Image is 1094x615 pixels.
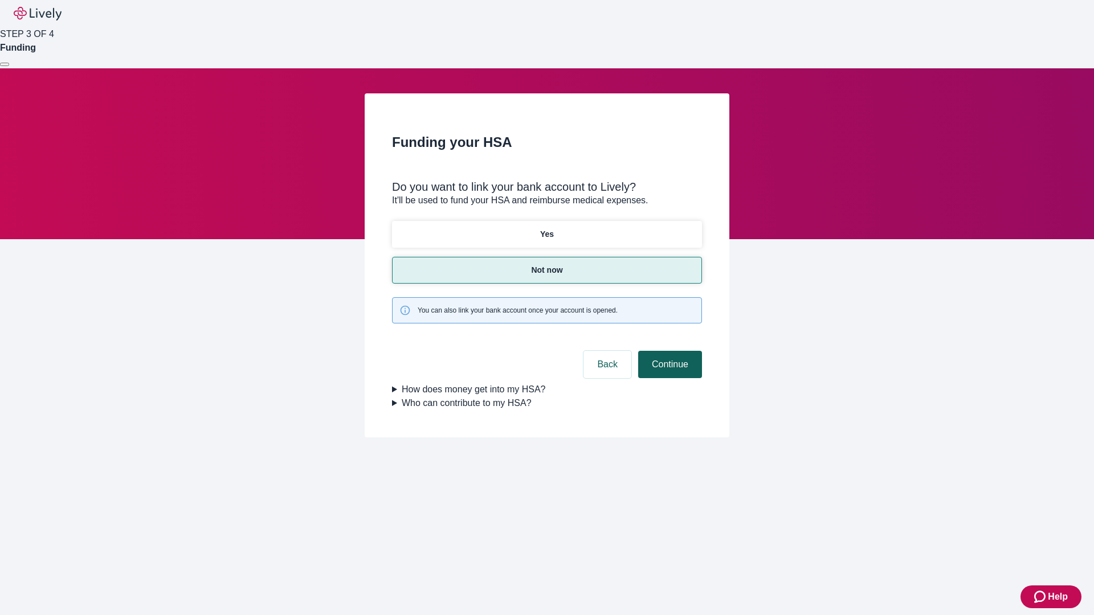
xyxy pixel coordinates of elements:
p: It'll be used to fund your HSA and reimburse medical expenses. [392,194,702,207]
button: Yes [392,221,702,248]
button: Back [583,351,631,378]
svg: Zendesk support icon [1034,590,1048,604]
span: Help [1048,590,1068,604]
img: Lively [14,7,62,20]
div: Do you want to link your bank account to Lively? [392,180,702,194]
span: You can also link your bank account once your account is opened. [418,305,618,315]
h2: Funding your HSA [392,132,702,153]
button: Continue [638,351,702,378]
summary: Who can contribute to my HSA? [392,396,702,410]
p: Yes [540,228,554,240]
p: Not now [531,264,562,276]
summary: How does money get into my HSA? [392,383,702,396]
button: Zendesk support iconHelp [1020,585,1081,608]
button: Not now [392,257,702,284]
